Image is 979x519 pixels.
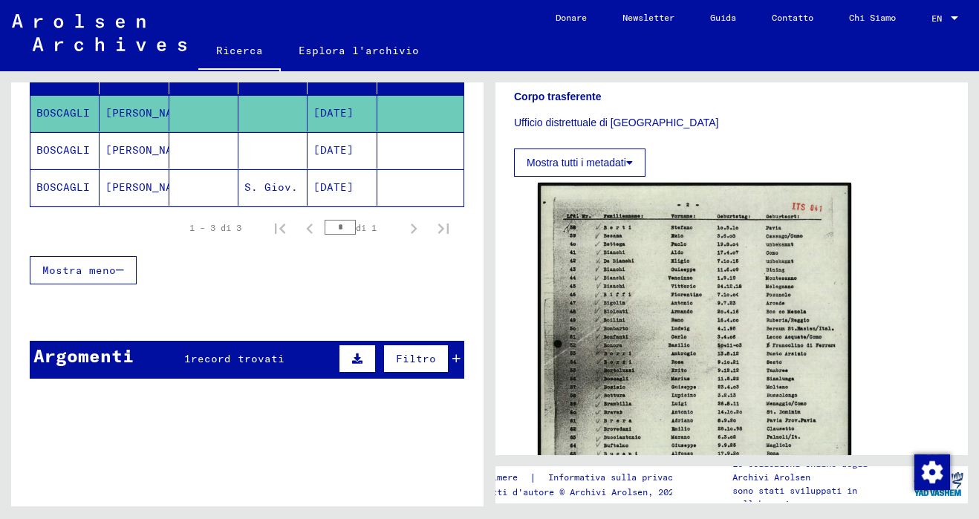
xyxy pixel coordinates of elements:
span: EN [931,13,948,24]
mat-cell: [DATE] [308,95,377,131]
p: Le collezioni online degli Archivi Arolsen [732,457,909,484]
img: Modifica consenso [914,454,950,490]
button: Prima pagina [265,213,295,243]
button: Pagina precedente [295,213,325,243]
button: Mostra tutti i metadati [514,148,645,177]
font: Mostra tutti i metadati [527,157,626,169]
button: Filtro [383,345,449,373]
font: | [530,470,536,486]
img: Arolsen_neg.svg [12,14,186,51]
span: 1 [184,352,191,365]
mat-cell: [PERSON_NAME] [100,169,169,206]
p: Ufficio distrettuale di [GEOGRAPHIC_DATA] [514,115,949,131]
img: yv_logo.png [911,466,966,503]
mat-cell: BOSCAGLI [30,132,100,169]
button: Mostra meno [30,256,137,284]
mat-cell: [DATE] [308,169,377,206]
div: 1 – 3 di 3 [189,221,241,235]
mat-cell: BOSCAGLI [30,169,100,206]
mat-cell: [DATE] [308,132,377,169]
span: Mostra meno [42,264,116,277]
div: Argomenti [33,342,134,369]
mat-cell: S. Giov. [238,169,308,206]
mat-cell: [PERSON_NAME] [100,132,169,169]
a: Imprimere [471,470,530,486]
span: Filtro [396,352,436,365]
a: Esplora l'archivio [281,33,437,68]
button: Ultima pagina [429,213,458,243]
a: Informativa sulla privacy [536,470,696,486]
button: Pagina successiva [399,213,429,243]
font: di 1 [356,222,377,233]
mat-cell: [PERSON_NAME] [100,95,169,131]
mat-cell: BOSCAGLI [30,95,100,131]
p: sono stati sviluppati in collaborazione con [732,484,909,511]
a: Ricerca [198,33,281,71]
p: Diritti d'autore © Archivi Arolsen, 2021 [471,486,696,499]
span: record trovati [191,352,284,365]
b: Corpo trasferente [514,91,601,102]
